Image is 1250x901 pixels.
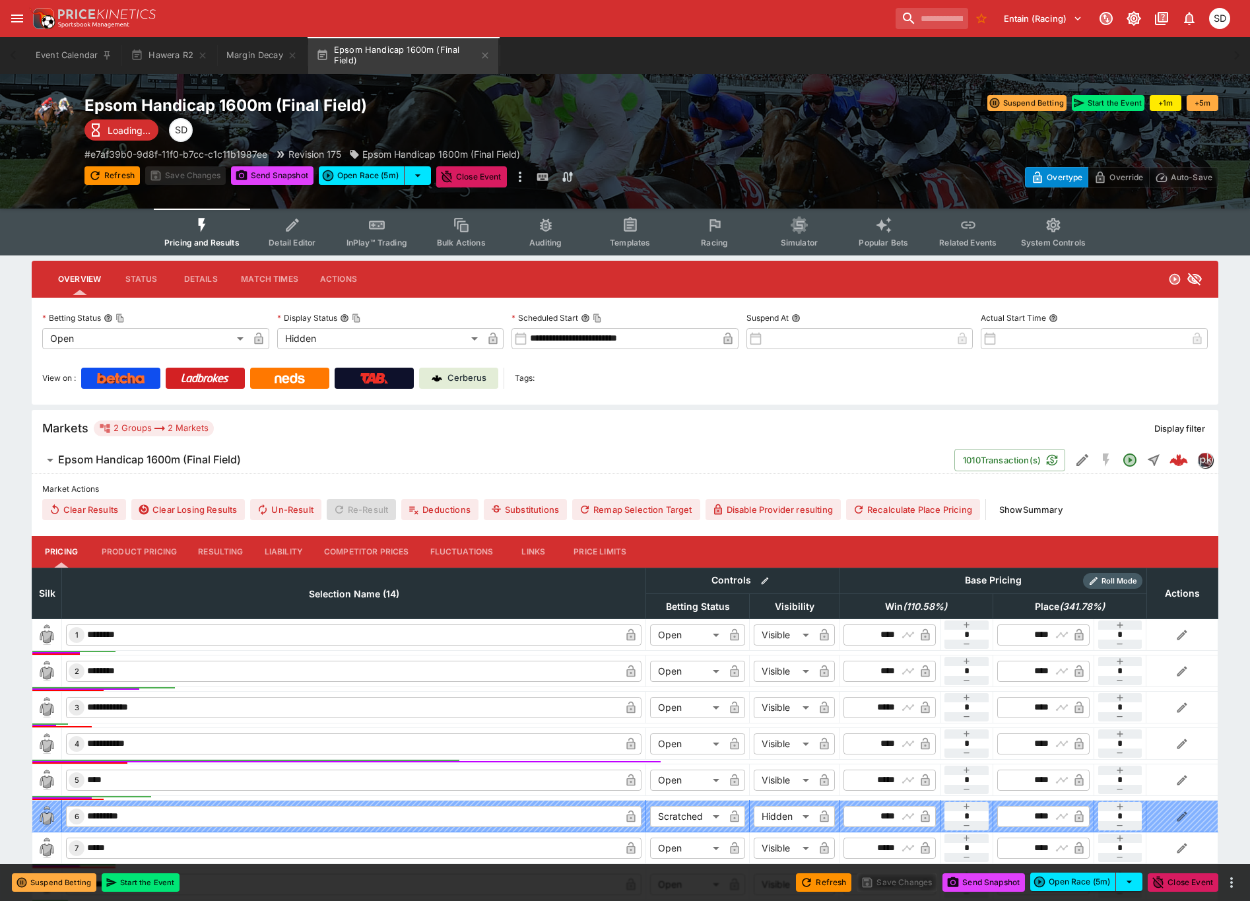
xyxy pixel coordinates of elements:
button: open drawer [5,7,29,30]
button: Stuart Dibb [1205,4,1234,33]
button: Price Limits [563,536,637,568]
div: Stuart Dibb [1209,8,1230,29]
button: Straight [1142,448,1166,472]
div: 2 Groups 2 Markets [99,420,209,436]
div: Open [650,733,724,754]
button: Betting StatusCopy To Clipboard [104,314,113,323]
p: Display Status [277,312,337,323]
button: Un-Result [250,499,321,520]
button: Event Calendar [28,37,120,74]
button: Open Race (5m) [1030,873,1116,891]
button: Copy To Clipboard [115,314,125,323]
button: SGM Disabled [1094,448,1118,472]
button: Open Race (5m) [319,166,405,185]
div: Open [650,770,724,791]
th: Silk [32,568,62,618]
button: Edit Detail [1070,448,1094,472]
p: Overtype [1047,170,1082,184]
span: 4 [72,739,82,749]
p: Copy To Clipboard [84,147,267,161]
button: Hawera R2 [123,37,216,74]
button: Liability [254,536,313,568]
p: Epsom Handicap 1600m (Final Field) [362,147,520,161]
div: Open [650,661,724,682]
img: blank-silk.png [36,661,57,682]
img: Ladbrokes [181,373,229,384]
div: Scratched [650,806,724,827]
button: Clear Losing Results [131,499,245,520]
h6: Epsom Handicap 1600m (Final Field) [58,453,241,467]
span: Racing [701,238,728,248]
button: Status [112,263,171,295]
span: Pricing and Results [164,238,240,248]
button: Product Pricing [91,536,187,568]
span: InPlay™ Trading [346,238,407,248]
button: Copy To Clipboard [593,314,602,323]
span: Auditing [529,238,562,248]
div: Open [42,328,248,349]
th: Actions [1146,568,1218,618]
img: blank-silk.png [36,838,57,859]
span: 6 [72,812,82,821]
span: Place(341.78%) [1020,599,1119,615]
button: Match Times [230,263,309,295]
button: Actual Start Time [1049,314,1058,323]
span: Visibility [760,599,829,615]
button: Pricing [32,536,91,568]
span: 3 [72,703,82,712]
p: Betting Status [42,312,101,323]
button: more [512,166,528,187]
button: Refresh [796,873,851,892]
button: +1m [1150,95,1181,111]
span: Simulator [781,238,818,248]
button: No Bookmarks [971,8,992,29]
svg: Open [1122,452,1138,468]
span: Bulk Actions [437,238,486,248]
button: Bulk edit [756,572,773,589]
div: Open [650,838,724,859]
button: 1010Transaction(s) [954,449,1065,471]
div: Visible [754,838,814,859]
span: Related Events [939,238,997,248]
h2: Copy To Clipboard [84,95,651,116]
svg: Hidden [1187,271,1202,287]
p: Override [1109,170,1143,184]
button: Close Event [436,166,507,187]
div: Visible [754,697,814,718]
img: Neds [275,373,304,384]
div: Start From [1025,167,1218,187]
div: split button [1030,873,1142,891]
div: Base Pricing [960,572,1027,589]
label: Market Actions [42,479,1208,499]
button: Substitutions [484,499,567,520]
button: Fluctuations [420,536,504,568]
img: pricekinetics [1198,453,1212,467]
button: Toggle light/dark mode [1122,7,1146,30]
button: Select Tenant [996,8,1090,29]
button: select merge strategy [1116,873,1142,891]
button: Override [1088,167,1149,187]
button: Display StatusCopy To Clipboard [340,314,349,323]
span: Roll Mode [1096,576,1142,587]
div: Visible [754,770,814,791]
button: Overview [48,263,112,295]
div: Open [650,624,724,646]
img: PriceKinetics Logo [29,5,55,32]
button: Suspend Betting [12,873,96,892]
p: Auto-Save [1171,170,1212,184]
span: Templates [610,238,650,248]
button: Disable Provider resulting [706,499,841,520]
span: 7 [72,844,81,853]
button: Suspend Betting [987,95,1067,111]
button: Scheduled StartCopy To Clipboard [581,314,590,323]
em: ( 341.78 %) [1059,599,1105,615]
span: Re-Result [327,499,396,520]
span: System Controls [1021,238,1086,248]
button: Remap Selection Target [572,499,700,520]
img: Sportsbook Management [58,22,129,28]
img: blank-silk.png [36,806,57,827]
button: Connected to PK [1094,7,1118,30]
div: Hidden [277,328,483,349]
p: Scheduled Start [511,312,578,323]
button: Competitor Prices [313,536,420,568]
